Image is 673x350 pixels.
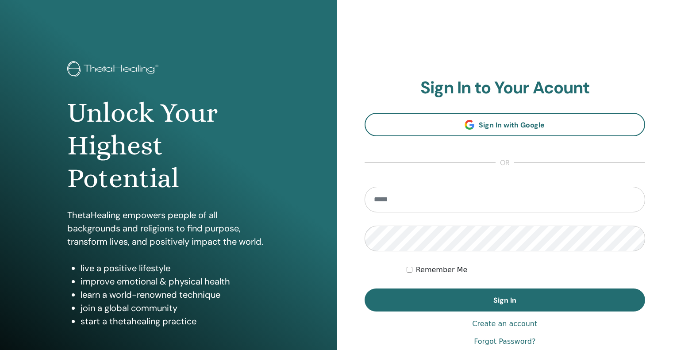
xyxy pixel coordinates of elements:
li: start a thetahealing practice [81,315,269,328]
h2: Sign In to Your Acount [365,78,646,98]
label: Remember Me [416,265,468,275]
button: Sign In [365,288,646,312]
a: Forgot Password? [474,336,535,347]
span: or [496,158,514,168]
li: join a global community [81,301,269,315]
p: ThetaHealing empowers people of all backgrounds and religions to find purpose, transform lives, a... [67,208,269,248]
li: improve emotional & physical health [81,275,269,288]
a: Create an account [472,319,537,329]
a: Sign In with Google [365,113,646,136]
li: live a positive lifestyle [81,262,269,275]
span: Sign In with Google [479,120,545,130]
div: Keep me authenticated indefinitely or until I manually logout [407,265,645,275]
h1: Unlock Your Highest Potential [67,96,269,195]
span: Sign In [493,296,516,305]
li: learn a world-renowned technique [81,288,269,301]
